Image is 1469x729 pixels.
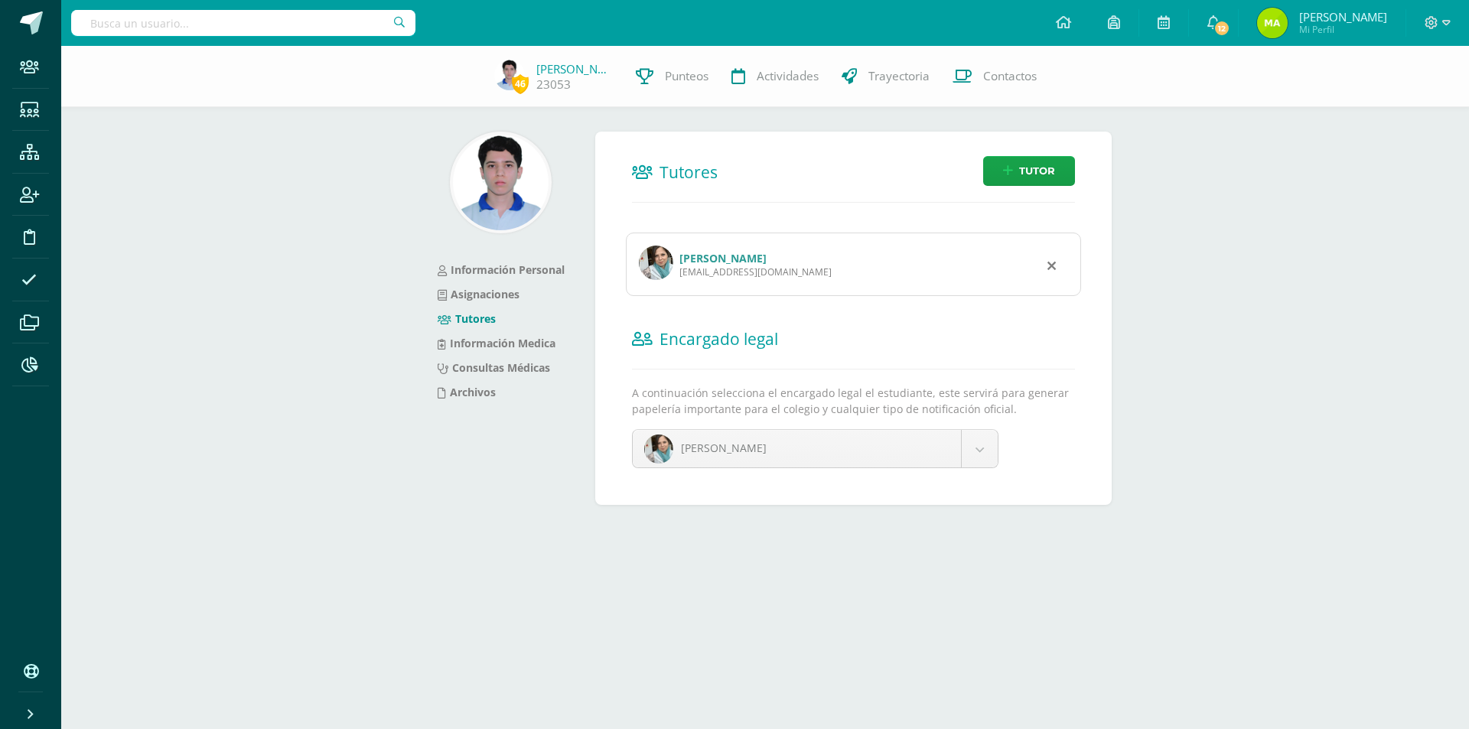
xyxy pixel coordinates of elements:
a: Tutores [438,311,496,326]
p: A continuación selecciona el encargado legal el estudiante, este servirá para generar papelería i... [632,385,1075,417]
a: Consultas Médicas [438,360,550,375]
span: [PERSON_NAME] [1299,9,1387,24]
img: profile image [639,246,673,280]
a: Información Medica [438,336,555,350]
a: Información Personal [438,262,565,277]
span: Encargado legal [660,328,778,350]
div: [EMAIL_ADDRESS][DOMAIN_NAME] [679,265,832,278]
a: 23053 [536,76,571,93]
img: 741634fb3103c90e9c78812770f9b1d9.png [453,135,549,230]
a: [PERSON_NAME] [633,430,998,467]
img: 6b1e82ac4bc77c91773989d943013bd5.png [1257,8,1288,38]
span: 46 [512,74,529,93]
span: Trayectoria [868,68,930,84]
a: Trayectoria [830,46,941,107]
a: Contactos [941,46,1048,107]
div: Remover [1047,255,1056,274]
a: [PERSON_NAME] [679,251,767,265]
span: Actividades [757,68,819,84]
a: Actividades [720,46,830,107]
span: Punteos [665,68,708,84]
span: [PERSON_NAME] [681,441,767,455]
span: Tutor [1019,157,1055,185]
a: Archivos [438,385,496,399]
img: 859dade5358820f44cc3506c77c23a56.png [494,60,525,90]
img: 7671fa6629987891b9ce7341ec7b1aa8.png [644,434,673,464]
span: 12 [1213,20,1230,37]
span: Tutores [660,161,718,183]
span: Mi Perfil [1299,23,1387,36]
a: Punteos [624,46,720,107]
span: Contactos [983,68,1037,84]
a: Tutor [983,156,1075,186]
a: Asignaciones [438,287,520,301]
a: [PERSON_NAME] [536,61,613,76]
input: Busca un usuario... [71,10,415,36]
